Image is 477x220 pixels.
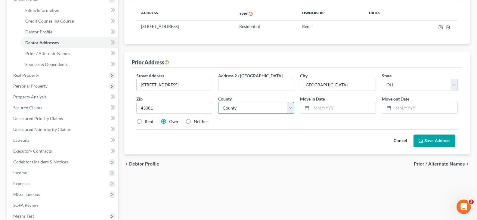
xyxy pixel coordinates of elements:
[136,21,234,32] td: [STREET_ADDRESS]
[387,135,414,147] button: Cancel
[13,159,68,164] span: Codebtors Insiders & Notices
[136,96,143,101] span: Zip
[20,5,118,16] a: Filing Information
[234,21,297,32] td: Residential
[13,181,30,186] span: Expenses
[13,127,71,132] span: Unsecured Nonpriority Claims
[382,96,409,101] span: Move out Date
[218,73,283,79] label: Address 2 / [GEOGRAPHIC_DATA]
[364,7,408,21] th: Dates
[13,105,42,110] span: Secured Claims
[300,73,308,78] span: City
[457,200,471,214] iframe: Intercom live chat
[145,119,153,125] label: Rent
[13,73,39,78] span: Real Property
[13,213,34,218] span: Means Test
[169,119,178,125] label: Own
[13,138,29,143] span: Lawsuits
[20,48,118,59] a: Prior / Alternate Names
[25,40,59,45] span: Debtor Addresses
[20,26,118,37] a: Debtor Profile
[20,16,118,26] a: Credit Counseling Course
[124,162,129,166] i: chevron_left
[13,94,47,99] span: Property Analysis
[194,119,208,125] label: Neither
[469,200,474,204] span: 2
[8,124,118,135] a: Unsecured Nonpriority Claims
[382,73,392,78] span: State
[20,59,118,70] a: Spouses & Dependents
[25,29,52,34] span: Debtor Profile
[20,37,118,48] a: Debtor Addresses
[465,162,470,166] i: chevron_right
[311,102,376,114] input: MM/YYYY
[129,162,159,166] span: Debtor Profile
[13,203,38,208] span: SOFA Review
[13,192,40,197] span: Miscellaneous
[414,135,455,147] button: Save Address
[13,116,63,121] span: Unsecured Priority Claims
[136,73,164,78] span: Street Address
[297,21,364,32] td: Rent
[8,91,118,102] a: Property Analysis
[25,51,70,56] span: Prior / Alternate Names
[124,162,159,166] button: chevron_left Debtor Profile
[8,200,118,211] a: SOFA Review
[13,148,52,153] span: Executory Contracts
[13,170,27,175] span: Income
[8,146,118,156] a: Executory Contracts
[8,135,118,146] a: Lawsuits
[13,83,48,88] span: Personal Property
[25,62,68,67] span: Spouses & Dependents
[136,7,234,21] th: Address
[297,7,364,21] th: Ownership
[137,79,212,91] input: Enter street address
[8,102,118,113] a: Secured Claims
[8,113,118,124] a: Unsecured Priority Claims
[234,7,297,21] th: Type
[218,96,232,101] span: County
[300,79,376,91] input: Enter city...
[218,79,294,91] input: --
[414,162,465,166] span: Prior / Alternate Names
[393,102,457,114] input: MM/YYYY
[414,162,470,166] button: Prior / Alternate Names chevron_right
[25,8,59,13] span: Filing Information
[136,102,212,114] input: XXXXX
[132,59,169,66] div: Prior Address
[25,18,74,23] span: Credit Counseling Course
[300,96,325,101] span: Move in Date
